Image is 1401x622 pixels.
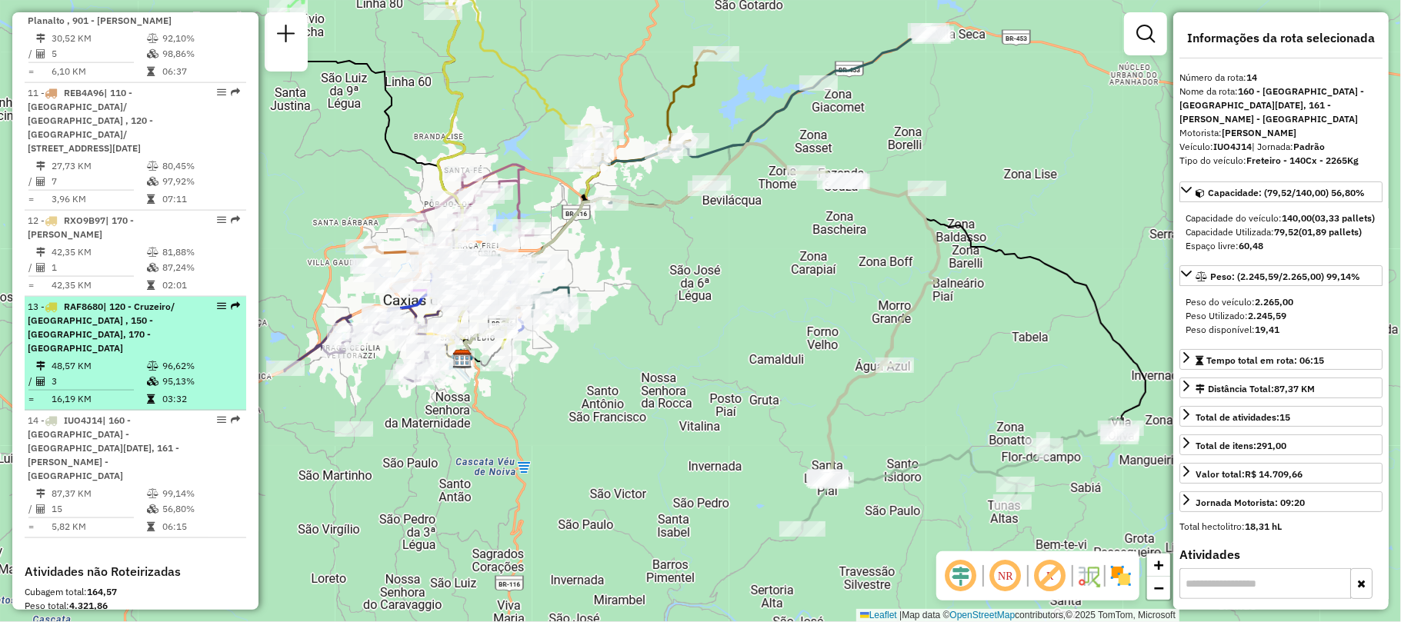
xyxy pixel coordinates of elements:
span: IUO4J14 [64,414,102,426]
td: 7 [51,174,146,189]
span: Tempo total em rota: 06:15 [1206,354,1324,366]
strong: 4.321,86 [69,600,108,611]
div: Motorista: [1179,126,1383,140]
div: Atividade não roteirizada - POSTO DE COMBUSTIVEI [385,272,423,288]
img: Exibir/Ocultar setores [1109,564,1133,588]
span: | [899,610,902,620]
i: Distância Total [36,248,45,257]
div: Jornada Motorista: 09:20 [1196,496,1305,510]
em: Opções [217,301,226,311]
strong: 160 - [GEOGRAPHIC_DATA] - [GEOGRAPHIC_DATA][DATE], 161 - [PERSON_NAME] - [GEOGRAPHIC_DATA] [1179,85,1364,125]
span: RAF8680 [64,301,103,312]
strong: Freteiro - 140Cx - 2265Kg [1246,155,1359,166]
em: Opções [217,415,226,424]
a: Nova sessão e pesquisa [271,18,302,53]
td: 5,82 KM [51,519,146,534]
td: 95,13% [162,374,239,389]
a: Exibir filtros [1130,18,1161,49]
a: Capacidade: (79,52/140,00) 56,80% [1179,181,1383,202]
span: Peso do veículo: [1186,296,1293,308]
i: % de utilização da cubagem [147,504,158,514]
span: − [1154,578,1164,597]
strong: [PERSON_NAME] [1222,127,1296,138]
span: Peso: (2.245,59/2.265,00) 99,14% [1210,271,1360,282]
strong: 79,52 [1274,226,1299,238]
div: Número da rota: [1179,71,1383,85]
div: Atividade não roteirizada - ELISSON BORSATO [569,156,608,171]
i: % de utilização da cubagem [147,177,158,186]
i: Tempo total em rota [147,281,155,290]
i: Total de Atividades [36,49,45,58]
td: 99,14% [162,486,239,501]
strong: 2.265,00 [1255,296,1293,308]
div: Atividade não roteirizada - JACY ANTUNES DOS SAN [463,257,502,272]
strong: 291,00 [1256,440,1286,451]
div: Capacidade Utilizada: [1186,225,1376,239]
td: / [28,46,35,62]
td: / [28,260,35,275]
span: 12 - [28,215,134,240]
div: Valor total: [1196,467,1303,481]
td: 98,86% [162,46,239,62]
span: Capacidade: (79,52/140,00) 56,80% [1208,187,1365,198]
td: / [28,374,35,389]
strong: R$ 14.709,66 [1245,468,1303,480]
i: % de utilização da cubagem [147,377,158,386]
i: Total de Atividades [36,504,45,514]
span: 14 - [28,414,179,481]
a: Valor total:R$ 14.709,66 [1179,463,1383,484]
td: 87,37 KM [51,486,146,501]
span: | 120 - Cruzeiro/ [GEOGRAPHIC_DATA] , 150 - [GEOGRAPHIC_DATA], 170 - [GEOGRAPHIC_DATA] [28,301,175,354]
div: Peso Utilizado: [1186,309,1376,323]
span: Exibir rótulo [1032,557,1069,594]
div: Veículo: [1179,140,1383,154]
div: Atividade não roteirizada - COM DE PROD ALIMENT [579,141,617,157]
td: 81,88% [162,244,239,260]
a: Leaflet [860,610,897,620]
strong: 60,48 [1239,240,1263,251]
img: CDD Caxias [452,349,472,369]
td: = [28,191,35,207]
strong: 15 [1279,411,1290,423]
td: 5 [51,46,146,62]
a: Total de itens:291,00 [1179,434,1383,455]
span: + [1154,555,1164,574]
h4: Atividades [1179,547,1383,562]
i: % de utilização do peso [147,161,158,171]
div: Capacidade: (79,52/140,00) 56,80% [1179,205,1383,259]
em: Rota exportada [231,215,240,225]
td: 87,24% [162,260,239,275]
span: | 170 - [PERSON_NAME] [28,215,134,240]
div: Atividade não roteirizada - GENINHO VOLMIR PAGNU [424,5,462,20]
h4: Atividades não Roteirizadas [25,564,246,579]
img: Fluxo de ruas [1076,564,1101,588]
td: 06:15 [162,519,239,534]
td: 96,62% [162,358,239,374]
em: Rota exportada [231,301,240,311]
i: Total de Atividades [36,177,45,186]
div: Atividade não roteirizada - JUCELEIDE BROLESE DA [374,278,412,293]
i: Tempo total em rota [147,67,155,76]
td: / [28,174,35,189]
div: Tipo do veículo: [1179,154,1383,168]
i: % de utilização do peso [147,34,158,43]
td: / [28,501,35,517]
a: Tempo total em rota: 06:15 [1179,349,1383,370]
strong: 164,57 [87,586,117,597]
i: % de utilização do peso [147,489,158,498]
td: 56,80% [162,501,239,517]
td: 42,35 KM [51,278,146,293]
td: = [28,64,35,79]
td: 03:32 [162,391,239,407]
td: 97,92% [162,174,239,189]
div: Atividade não roteirizada - CENTRO DE TRADICOES GAUCHAS CHEGANDO NO [335,421,373,437]
span: 11 - [28,87,153,154]
div: Atividade não roteirizada - DANIEL FREITAS DOS S [350,258,389,274]
td: 16,19 KM [51,391,146,407]
td: 1 [51,260,146,275]
td: 6,10 KM [51,64,146,79]
em: Rota exportada [231,88,240,97]
i: % de utilização do peso [147,361,158,371]
div: Distância Total: [1196,382,1315,396]
a: Total de atividades:15 [1179,406,1383,427]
